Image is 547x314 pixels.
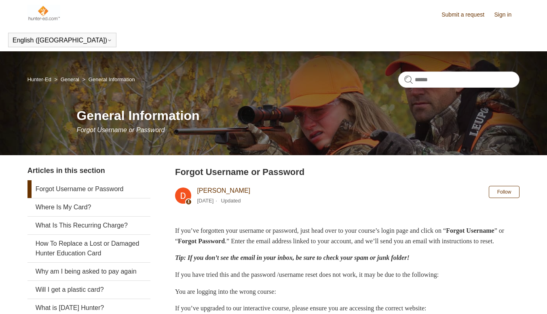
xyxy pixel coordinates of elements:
[27,180,150,198] a: Forgot Username or Password
[27,281,150,299] a: Will I get a plastic card?
[175,254,410,261] em: Tip: If you don’t see the email in your inbox, be sure to check your spam or junk folder!
[13,37,112,44] button: English ([GEOGRAPHIC_DATA])
[175,225,520,246] p: If you’ve forgotten your username or password, just head over to your course’s login page and cli...
[53,76,81,82] li: General
[81,76,135,82] li: General Information
[197,198,213,204] time: 05/20/2025, 14:25
[398,72,520,88] input: Search
[197,187,250,194] a: [PERSON_NAME]
[178,238,225,244] strong: Forgot Password
[175,287,520,297] p: You are logging into the wrong course:
[27,76,51,82] a: Hunter-Ed
[27,76,53,82] li: Hunter-Ed
[221,198,241,204] li: Updated
[175,165,520,179] h2: Forgot Username or Password
[27,235,150,262] a: How To Replace a Lost or Damaged Hunter Education Card
[27,198,150,216] a: Where Is My Card?
[27,217,150,234] a: What Is This Recurring Charge?
[76,106,520,125] h1: General Information
[27,263,150,280] a: Why am I being asked to pay again
[27,5,60,21] img: Hunter-Ed Help Center home page
[61,76,79,82] a: General
[489,186,520,198] button: Follow Article
[89,76,135,82] a: General Information
[175,270,520,280] p: If you have tried this and the password /username reset does not work, it may be due to the follo...
[441,11,492,19] a: Submit a request
[76,126,165,133] span: Forgot Username or Password
[494,11,520,19] a: Sign in
[446,227,494,234] strong: Forgot Username
[27,166,105,175] span: Articles in this section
